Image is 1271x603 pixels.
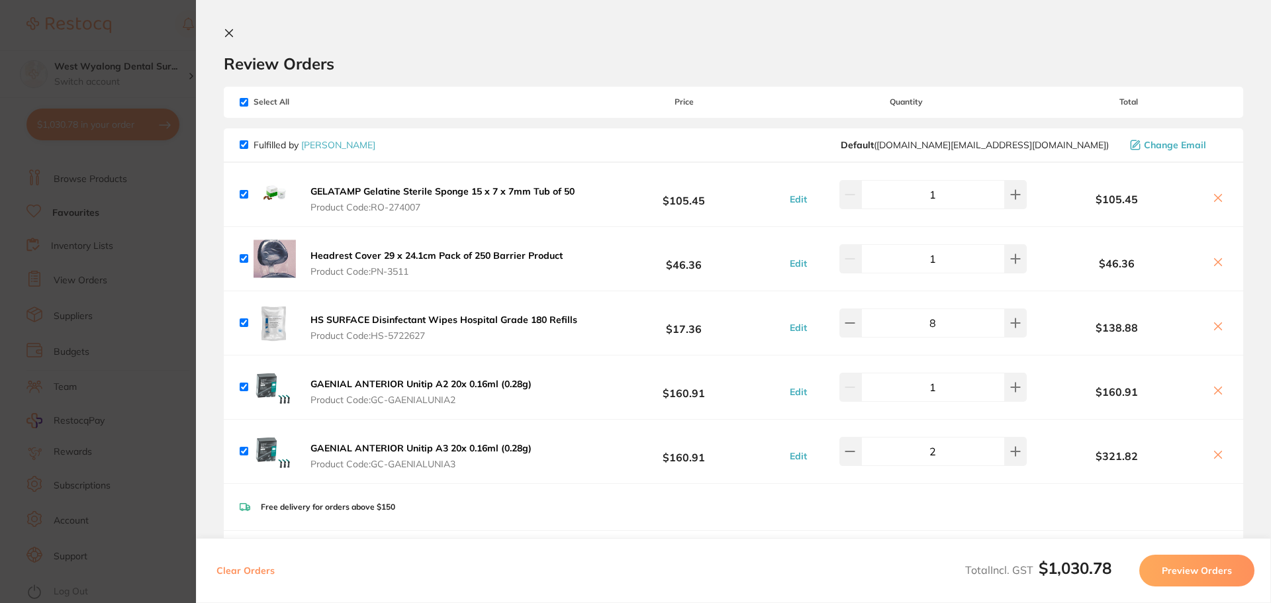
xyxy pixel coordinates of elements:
[254,366,296,408] img: d29idG9lMw
[310,266,563,277] span: Product Code: PN-3511
[254,430,296,473] img: d2F5dWljNA
[841,140,1109,150] span: customer.care@henryschein.com.au
[310,185,575,197] b: GELATAMP Gelatine Sterile Sponge 15 x 7 x 7mm Tub of 50
[841,139,874,151] b: Default
[585,182,782,207] b: $105.45
[310,202,575,212] span: Product Code: RO-274007
[1030,193,1203,205] b: $105.45
[261,502,395,512] p: Free delivery for orders above $150
[585,375,782,399] b: $160.91
[306,378,536,406] button: GAENIAL ANTERIOR Unitip A2 20x 0.16ml (0.28g) Product Code:GC-GAENIALUNIA2
[1144,140,1206,150] span: Change Email
[786,450,811,462] button: Edit
[310,459,532,469] span: Product Code: GC-GAENIALUNIA3
[240,97,372,107] span: Select All
[1030,322,1203,334] b: $138.88
[585,97,782,107] span: Price
[306,442,536,470] button: GAENIAL ANTERIOR Unitip A3 20x 0.16ml (0.28g) Product Code:GC-GAENIALUNIA3
[310,394,532,405] span: Product Code: GC-GAENIALUNIA2
[1039,558,1111,578] b: $1,030.78
[585,310,782,335] b: $17.36
[310,314,577,326] b: HS SURFACE Disinfectant Wipes Hospital Grade 180 Refills
[786,386,811,398] button: Edit
[1030,97,1227,107] span: Total
[585,439,782,463] b: $160.91
[254,302,296,344] img: cnZqZWE2cg
[254,238,296,280] img: NGFvdnNpag
[1126,139,1227,151] button: Change Email
[786,322,811,334] button: Edit
[301,139,375,151] a: [PERSON_NAME]
[1030,257,1203,269] b: $46.36
[1139,555,1254,586] button: Preview Orders
[310,250,563,261] b: Headrest Cover 29 x 24.1cm Pack of 250 Barrier Product
[585,246,782,271] b: $46.36
[306,185,579,213] button: GELATAMP Gelatine Sterile Sponge 15 x 7 x 7mm Tub of 50 Product Code:RO-274007
[306,250,567,277] button: Headrest Cover 29 x 24.1cm Pack of 250 Barrier Product Product Code:PN-3511
[212,555,279,586] button: Clear Orders
[965,563,1111,577] span: Total Incl. GST
[786,193,811,205] button: Edit
[1030,450,1203,462] b: $321.82
[310,442,532,454] b: GAENIAL ANTERIOR Unitip A3 20x 0.16ml (0.28g)
[254,173,296,216] img: d2lsYTJreQ
[306,314,581,342] button: HS SURFACE Disinfectant Wipes Hospital Grade 180 Refills Product Code:HS-5722627
[786,257,811,269] button: Edit
[1030,386,1203,398] b: $160.91
[310,378,532,390] b: GAENIAL ANTERIOR Unitip A2 20x 0.16ml (0.28g)
[310,330,577,341] span: Product Code: HS-5722627
[224,54,1243,73] h2: Review Orders
[254,140,375,150] p: Fulfilled by
[783,97,1030,107] span: Quantity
